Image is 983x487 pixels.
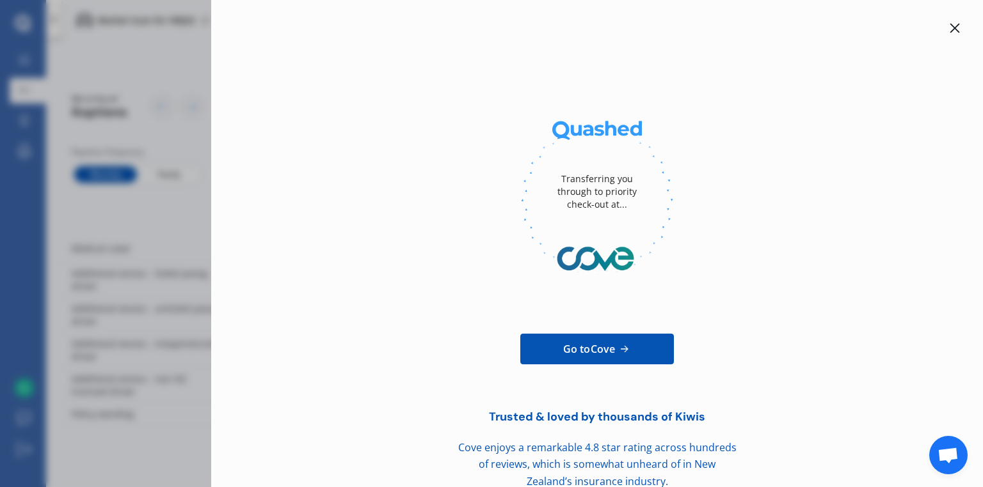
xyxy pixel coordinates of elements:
a: Open chat [929,436,968,474]
div: Trusted & loved by thousands of Kiwis [456,410,738,424]
span: Go to Cove [563,341,615,357]
img: Cove.webp [521,230,673,288]
div: Transferring you through to priority check-out at... [546,153,648,230]
a: Go toCove [520,334,674,364]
